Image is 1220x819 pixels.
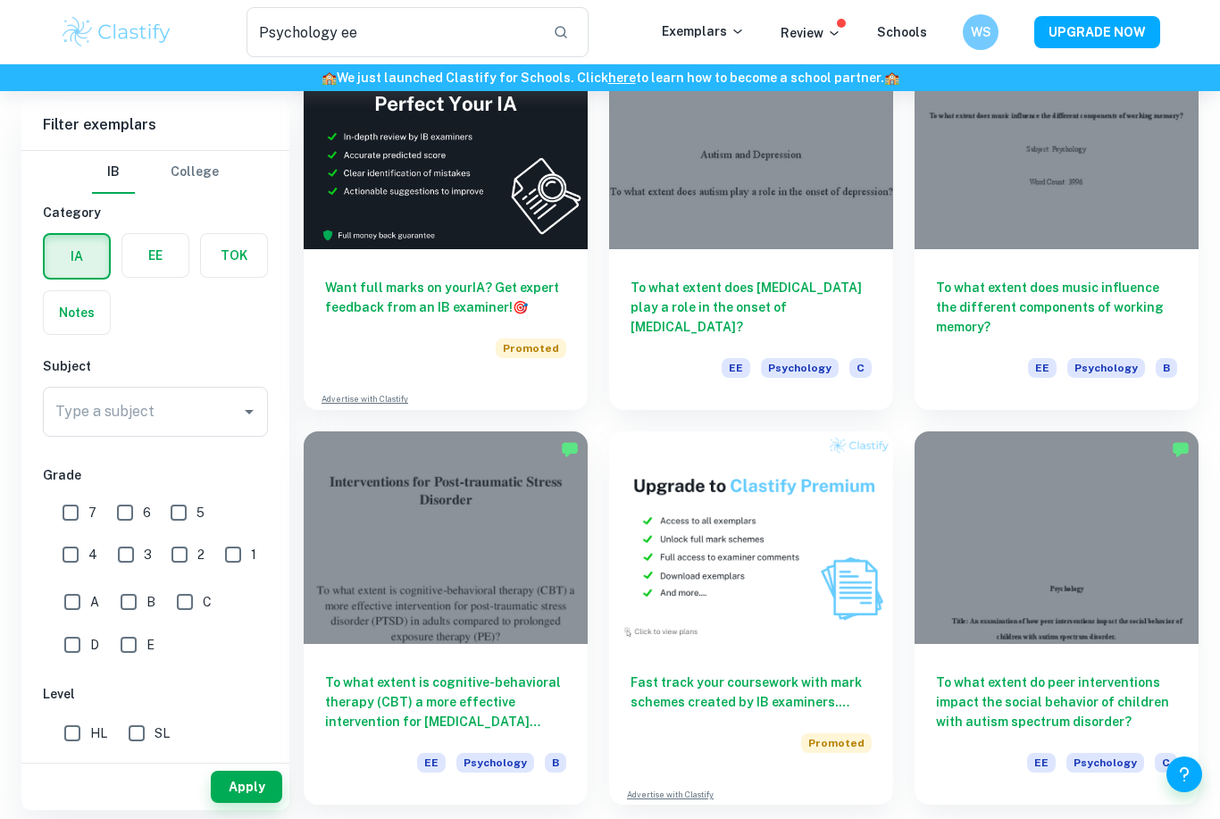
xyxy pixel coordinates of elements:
span: 🏫 [322,71,337,85]
a: To what extent is cognitive-behavioral therapy (CBT) a more effective intervention for [MEDICAL_D... [304,431,588,806]
button: Apply [211,771,282,803]
span: 5 [196,503,205,522]
span: C [849,358,872,378]
div: Filter type choice [92,151,219,194]
span: 🎯 [513,300,528,314]
input: Search for any exemplars... [247,7,539,57]
img: Marked [561,440,579,458]
h6: Level [43,684,268,704]
span: D [90,635,99,655]
h6: Grade [43,465,268,485]
h6: Subject [43,356,268,376]
img: Thumbnail [609,431,893,645]
span: HL [90,723,107,743]
button: UPGRADE NOW [1034,16,1160,48]
span: Psychology [1066,753,1144,773]
a: To what extent does music influence the different components of working memory?EEPsychologyB [915,36,1199,410]
button: Open [237,399,262,424]
p: Exemplars [662,21,745,41]
span: Promoted [801,733,872,753]
h6: Fast track your coursework with mark schemes created by IB examiners. Upgrade now [631,673,872,712]
span: Psychology [1067,358,1145,378]
button: TOK [201,234,267,277]
img: Clastify logo [60,14,173,50]
button: College [171,151,219,194]
span: 6 [143,503,151,522]
h6: To what extent does [MEDICAL_DATA] play a role in the onset of [MEDICAL_DATA]? [631,278,872,337]
h6: To what extent does music influence the different components of working memory? [936,278,1177,337]
h6: Want full marks on your IA ? Get expert feedback from an IB examiner! [325,278,566,317]
span: 🏫 [884,71,899,85]
span: C [203,592,212,612]
h6: To what extent is cognitive-behavioral therapy (CBT) a more effective intervention for [MEDICAL_D... [325,673,566,731]
h6: Filter exemplars [21,100,289,150]
span: Psychology [456,753,534,773]
a: To what extent does [MEDICAL_DATA] play a role in the onset of [MEDICAL_DATA]?EEPsychologyC [609,36,893,410]
img: Thumbnail [304,36,588,249]
span: EE [1027,753,1056,773]
span: SL [155,723,170,743]
span: B [545,753,566,773]
span: 2 [197,545,205,564]
button: IA [45,235,109,278]
h6: WS [971,22,991,42]
span: B [146,592,155,612]
span: EE [417,753,446,773]
button: IB [92,151,135,194]
span: EE [722,358,750,378]
span: Promoted [496,338,566,358]
span: E [146,635,155,655]
a: Advertise with Clastify [322,393,408,405]
h6: To what extent do peer interventions impact the social behavior of children with autism spectrum ... [936,673,1177,731]
img: Marked [1172,440,1190,458]
p: Review [781,23,841,43]
button: EE [122,234,188,277]
button: Notes [44,291,110,334]
a: To what extent do peer interventions impact the social behavior of children with autism spectrum ... [915,431,1199,806]
span: EE [1028,358,1057,378]
span: 4 [88,545,97,564]
span: Psychology [761,358,839,378]
a: here [608,71,636,85]
button: Help and Feedback [1166,756,1202,792]
a: Advertise with Clastify [627,789,714,801]
span: 7 [88,503,96,522]
a: Schools [877,25,927,39]
h6: Category [43,203,268,222]
h6: We just launched Clastify for Schools. Click to learn how to become a school partner. [4,68,1216,88]
span: 3 [144,545,152,564]
span: A [90,592,99,612]
a: Want full marks on yourIA? Get expert feedback from an IB examiner!PromotedAdvertise with Clastify [304,36,588,410]
span: C [1155,753,1177,773]
button: WS [963,14,999,50]
span: 1 [251,545,256,564]
span: B [1156,358,1177,378]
